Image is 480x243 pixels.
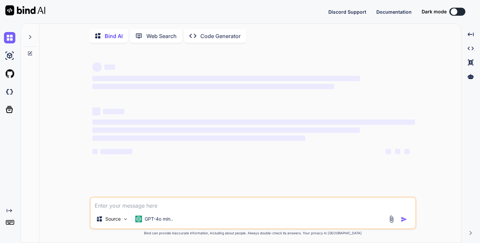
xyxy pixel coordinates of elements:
[90,231,416,236] p: Bind can provide inaccurate information, including about people. Always double-check its answers....
[5,5,45,15] img: Bind AI
[4,86,15,97] img: darkCloudIdeIcon
[123,216,128,222] img: Pick Models
[146,32,177,40] p: Web Search
[100,149,132,154] span: ‌
[135,216,142,222] img: GPT-4o mini
[376,9,412,15] span: Documentation
[401,216,407,223] img: icon
[92,128,360,133] span: ‌
[92,136,305,141] span: ‌
[92,62,102,72] span: ‌
[376,8,412,15] button: Documentation
[4,68,15,79] img: githubLight
[328,8,366,15] button: Discord Support
[404,149,410,154] span: ‌
[328,9,366,15] span: Discord Support
[422,8,447,15] span: Dark mode
[92,84,334,89] span: ‌
[92,76,360,81] span: ‌
[386,149,391,154] span: ‌
[395,149,400,154] span: ‌
[200,32,241,40] p: Code Generator
[4,50,15,61] img: ai-studio
[105,216,121,222] p: Source
[145,216,173,222] p: GPT-4o min..
[4,32,15,43] img: chat
[92,107,100,115] span: ‌
[103,109,124,114] span: ‌
[104,64,115,70] span: ‌
[92,149,98,154] span: ‌
[105,32,123,40] p: Bind AI
[92,119,415,125] span: ‌
[388,215,395,223] img: attachment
